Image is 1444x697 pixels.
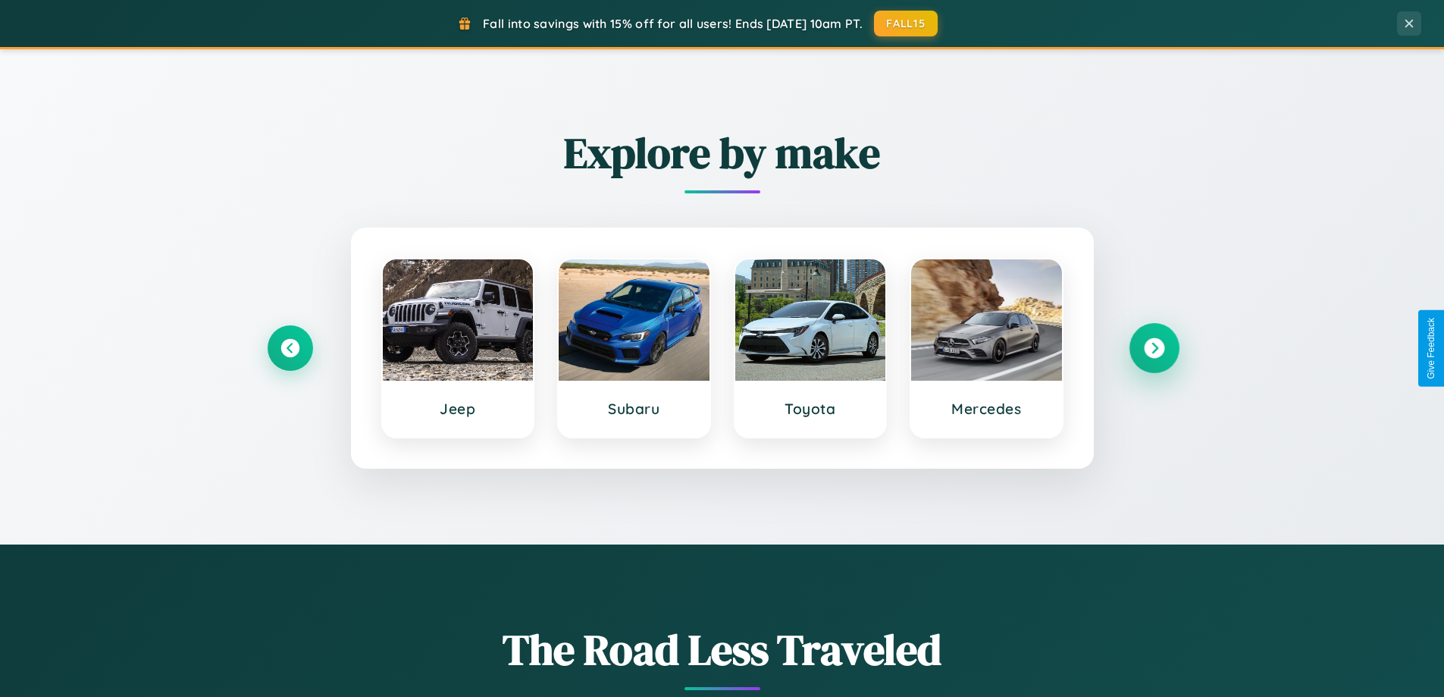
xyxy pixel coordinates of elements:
[750,400,871,418] h3: Toyota
[1426,318,1436,379] div: Give Feedback
[483,16,863,31] span: Fall into savings with 15% off for all users! Ends [DATE] 10am PT.
[268,124,1177,182] h2: Explore by make
[874,11,938,36] button: FALL15
[926,400,1047,418] h3: Mercedes
[574,400,694,418] h3: Subaru
[398,400,518,418] h3: Jeep
[268,620,1177,679] h1: The Road Less Traveled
